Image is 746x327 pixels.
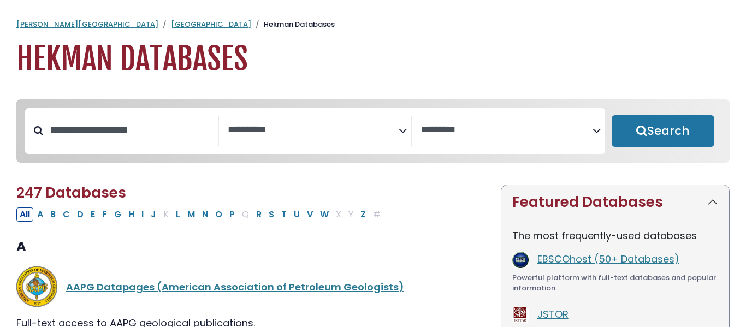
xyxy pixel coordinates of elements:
div: Powerful platform with full-text databases and popular information. [512,272,718,294]
button: Filter Results G [111,207,125,222]
h1: Hekman Databases [16,41,730,78]
button: Filter Results H [125,207,138,222]
a: AAPG Datapages (American Association of Petroleum Geologists) [66,280,404,294]
span: 247 Databases [16,183,126,203]
button: Filter Results U [291,207,303,222]
button: Filter Results B [47,207,59,222]
nav: breadcrumb [16,19,730,30]
nav: Search filters [16,99,730,163]
h3: A [16,239,488,255]
button: Filter Results F [99,207,110,222]
div: Alpha-list to filter by first letter of database name [16,207,385,221]
a: [GEOGRAPHIC_DATA] [171,19,251,29]
li: Hekman Databases [251,19,335,30]
button: Filter Results R [253,207,265,222]
button: Filter Results T [278,207,290,222]
button: Featured Databases [501,185,729,219]
input: Search database by title or keyword [43,121,218,139]
button: All [16,207,33,222]
textarea: Search [228,124,399,136]
button: Filter Results D [74,207,87,222]
button: Filter Results W [317,207,332,222]
textarea: Search [421,124,593,136]
button: Filter Results V [304,207,316,222]
button: Filter Results Z [357,207,369,222]
button: Filter Results J [147,207,159,222]
p: The most frequently-used databases [512,228,718,243]
a: EBSCOhost (50+ Databases) [537,252,679,266]
button: Filter Results M [184,207,198,222]
a: [PERSON_NAME][GEOGRAPHIC_DATA] [16,19,158,29]
button: Filter Results A [34,207,46,222]
button: Submit for Search Results [612,115,714,147]
button: Filter Results C [60,207,73,222]
a: JSTOR [537,307,569,321]
button: Filter Results S [265,207,277,222]
button: Filter Results O [212,207,226,222]
button: Filter Results E [87,207,98,222]
button: Filter Results P [226,207,238,222]
button: Filter Results N [199,207,211,222]
button: Filter Results I [138,207,147,222]
button: Filter Results L [173,207,183,222]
